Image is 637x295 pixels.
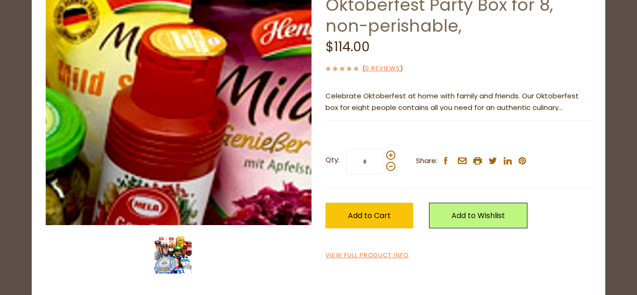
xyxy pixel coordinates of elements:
a: Add to Wishlist [429,203,527,228]
button: Add to Cart [325,203,413,228]
span: Share: [416,155,437,167]
span: $114.00 [325,38,370,56]
span: Add to Cart [348,210,391,221]
input: Qty: [346,149,384,174]
a: 0 Reviews [365,64,400,74]
img: The Taste of Germany Oktoberfest Party Box for 8, non-perishable, [154,236,192,274]
p: Celebrate Oktoberfest at home with family and friends. Our Oktoberfest box for eight people conta... [325,90,591,114]
strong: Qty: [325,154,339,166]
span: ( ) [362,64,403,73]
a: View Full Product Info [325,251,409,261]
